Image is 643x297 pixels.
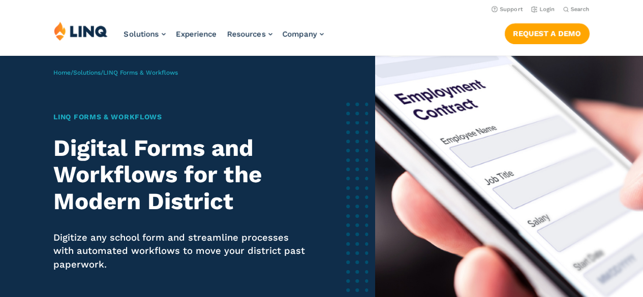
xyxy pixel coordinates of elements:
[53,69,178,76] span: / /
[283,29,317,39] span: Company
[73,69,101,76] a: Solutions
[563,6,590,13] button: Open Search Bar
[531,6,555,13] a: Login
[283,29,324,39] a: Company
[124,29,166,39] a: Solutions
[54,21,108,41] img: LINQ | K‑12 Software
[53,231,307,271] p: Digitize any school form and streamline processes with automated workflows to move your district ...
[505,21,590,44] nav: Button Navigation
[53,112,307,122] h1: LINQ Forms & Workflows
[124,29,159,39] span: Solutions
[103,69,178,76] span: LINQ Forms & Workflows
[492,6,523,13] a: Support
[53,69,71,76] a: Home
[176,29,217,39] a: Experience
[227,29,266,39] span: Resources
[227,29,272,39] a: Resources
[53,135,307,215] h2: Digital Forms and Workflows for the Modern District
[505,23,590,44] a: Request a Demo
[124,21,324,55] nav: Primary Navigation
[571,6,590,13] span: Search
